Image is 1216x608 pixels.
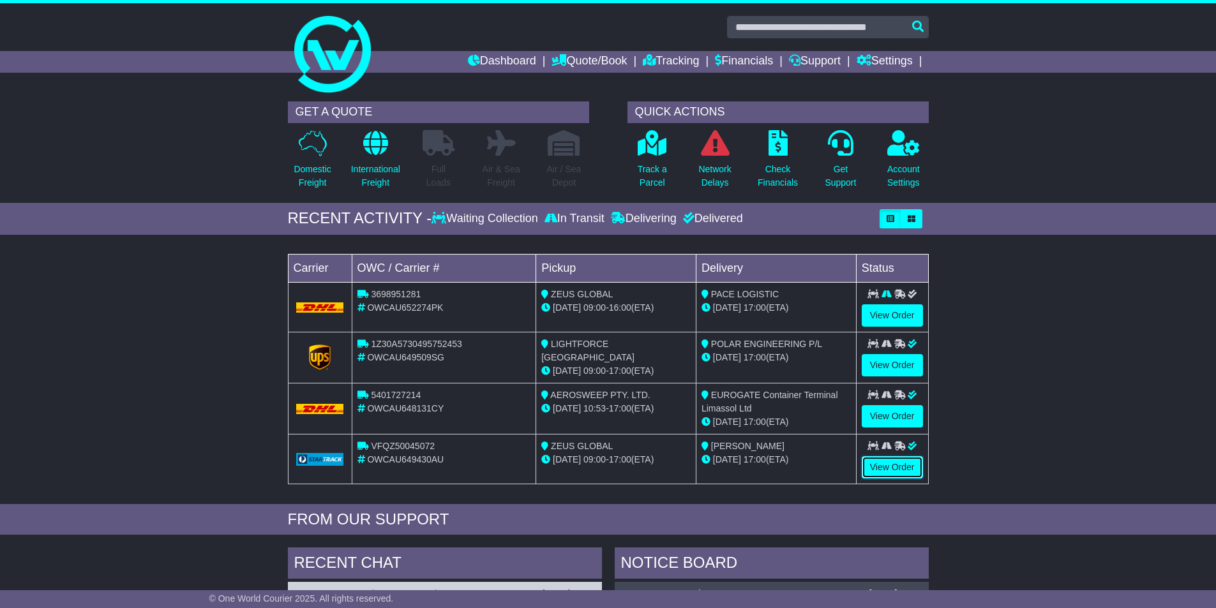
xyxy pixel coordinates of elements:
[209,593,394,604] span: © One World Courier 2025. All rights reserved.
[288,101,589,123] div: GET A QUOTE
[711,339,822,349] span: POLAR ENGINEERING P/L
[715,51,773,73] a: Financials
[551,441,613,451] span: ZEUS GLOBAL
[468,51,536,73] a: Dashboard
[744,417,766,427] span: 17:00
[553,366,581,376] span: [DATE]
[758,163,798,189] p: Check Financials
[294,163,331,189] p: Domestic Freight
[367,403,444,413] span: OWCAU648131CY
[608,212,680,226] div: Delivering
[552,51,627,73] a: Quote/Book
[541,453,691,466] div: - (ETA)
[702,301,851,315] div: (ETA)
[309,345,331,370] img: GetCarrierServiceLogo
[541,301,691,315] div: - (ETA)
[869,588,922,599] div: [DATE] 14:06
[350,130,401,196] a: InternationalFreight
[638,163,667,189] p: Track a Parcel
[713,302,741,313] span: [DATE]
[294,588,596,599] div: ( )
[367,352,444,362] span: OWCAU649509SG
[637,130,668,196] a: Track aParcel
[824,130,857,196] a: GetSupport
[702,351,851,364] div: (ETA)
[553,302,581,313] span: [DATE]
[432,212,541,226] div: Waiting Collection
[371,339,462,349] span: 1Z30A5730495752453
[609,366,631,376] span: 17:00
[352,254,536,282] td: OWC / Carrier #
[550,390,650,400] span: AEROSWEEP PTY. LTD.
[621,588,698,598] a: OWCAU647875AU
[862,405,923,427] a: View Order
[583,366,606,376] span: 09:00
[856,254,928,282] td: Status
[862,354,923,376] a: View Order
[541,339,634,362] span: LIGHTFORCE [GEOGRAPHIC_DATA]
[367,454,444,464] span: OWCAU649430AU
[825,163,856,189] p: Get Support
[296,404,344,414] img: DHL.png
[698,163,731,189] p: Network Delays
[711,289,779,299] span: PACE LOGISTIC
[713,417,741,427] span: [DATE]
[371,441,435,451] span: VFQZ50045072
[296,453,344,466] img: GetCarrierServiceLogo
[351,163,400,189] p: International Freight
[371,390,421,400] span: 5401727214
[713,454,741,464] span: [DATE]
[680,212,743,226] div: Delivered
[483,163,520,189] p: Air & Sea Freight
[857,51,913,73] a: Settings
[702,390,838,413] span: EUROGATE Container Terminal Limassol Ltd
[744,454,766,464] span: 17:00
[551,289,613,299] span: ZEUS GLOBAL
[288,547,602,582] div: RECENT CHAT
[627,101,929,123] div: QUICK ACTIONS
[583,454,606,464] span: 09:00
[789,51,841,73] a: Support
[294,588,372,598] a: OWCAU652274PK
[887,130,920,196] a: AccountSettings
[698,130,732,196] a: NetworkDelays
[288,510,929,529] div: FROM OUR SUPPORT
[288,209,432,228] div: RECENT ACTIVITY -
[542,588,595,599] div: [DATE] 16:19
[609,302,631,313] span: 16:00
[702,415,851,429] div: (ETA)
[536,254,696,282] td: Pickup
[862,304,923,327] a: View Order
[862,456,923,478] a: View Order
[541,364,691,378] div: - (ETA)
[374,588,435,598] span: DK CLOTHING
[288,254,352,282] td: Carrier
[371,289,421,299] span: 3698951281
[541,402,691,415] div: - (ETA)
[887,163,920,189] p: Account Settings
[547,163,582,189] p: Air / Sea Depot
[711,441,784,451] span: [PERSON_NAME]
[643,51,699,73] a: Tracking
[615,547,929,582] div: NOTICE BOARD
[367,302,443,313] span: OWCAU652274PK
[702,453,851,466] div: (ETA)
[553,454,581,464] span: [DATE]
[583,302,606,313] span: 09:00
[696,254,856,282] td: Delivery
[609,454,631,464] span: 17:00
[423,163,454,189] p: Full Loads
[553,403,581,413] span: [DATE]
[296,302,344,313] img: DHL.png
[744,352,766,362] span: 17:00
[293,130,331,196] a: DomesticFreight
[541,212,608,226] div: In Transit
[713,352,741,362] span: [DATE]
[757,130,799,196] a: CheckFinancials
[609,403,631,413] span: 17:00
[744,302,766,313] span: 17:00
[583,403,606,413] span: 10:53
